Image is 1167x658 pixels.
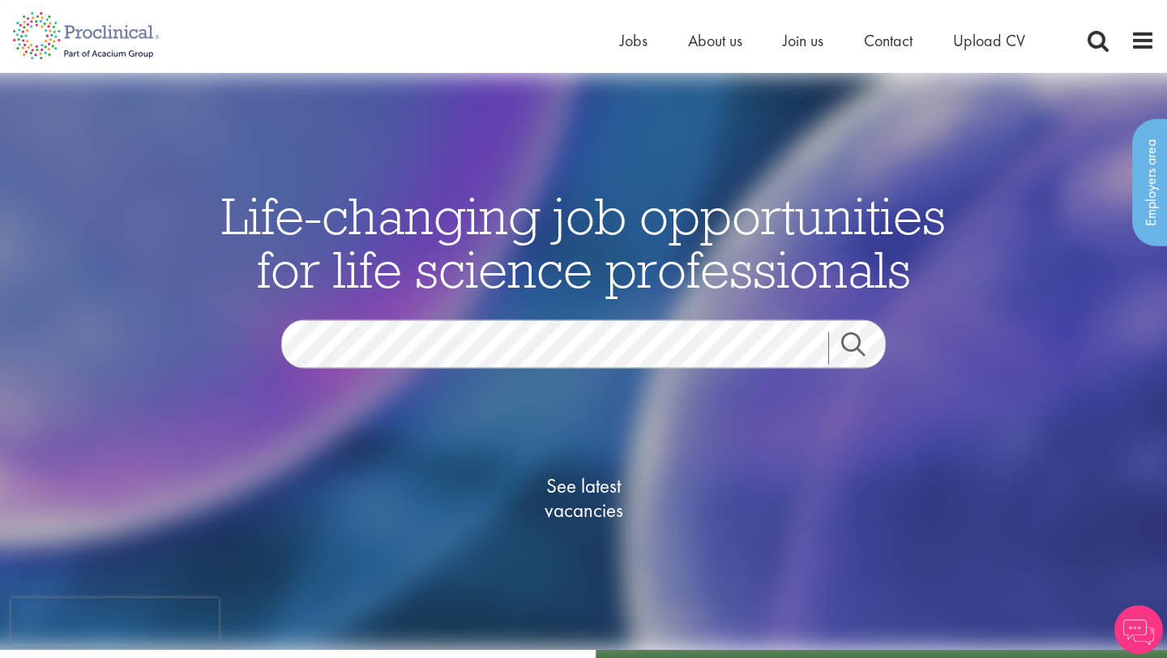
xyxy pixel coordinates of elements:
a: Job search submit button [828,331,898,364]
a: Contact [864,30,913,51]
span: See latest vacancies [502,473,665,522]
a: Upload CV [953,30,1025,51]
a: Join us [783,30,823,51]
span: Life-changing job opportunities for life science professionals [221,182,946,301]
iframe: reCAPTCHA [11,598,219,647]
a: See latestvacancies [502,408,665,587]
img: Chatbot [1114,605,1163,654]
a: Jobs [620,30,648,51]
a: About us [688,30,742,51]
